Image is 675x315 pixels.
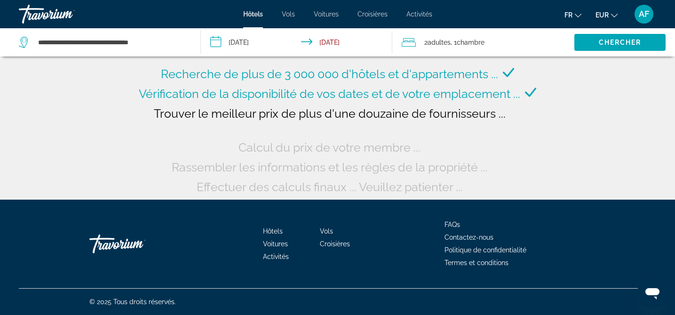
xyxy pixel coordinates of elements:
span: fr [564,11,572,19]
button: User Menu [632,4,656,24]
span: Chercher [599,39,642,46]
span: Effectuer des calculs finaux ... Veuillez patienter ... [197,180,463,194]
a: Politique de confidentialité [445,246,526,254]
span: Trouver le meilleur prix de plus d'une douzaine de fournisseurs ... [154,106,506,121]
span: AF [639,9,649,19]
a: FAQs [445,221,460,228]
a: Hôtels [243,10,263,18]
a: Contactez-nous [445,234,493,241]
a: Voitures [263,240,288,248]
button: Change currency [596,8,618,22]
span: 2 [424,36,451,49]
span: Calcul du prix de votre membre ... [238,140,421,154]
button: Chercher [574,34,666,51]
a: Vols [320,227,333,235]
iframe: Bouton de lancement de la fenêtre de messagerie [637,277,667,307]
a: Croisières [357,10,388,18]
a: Voitures [314,10,339,18]
a: Vols [282,10,295,18]
span: © 2025 Tous droits réservés. [89,298,176,306]
a: Hôtels [263,227,283,235]
span: EUR [596,11,609,19]
button: Travelers: 2 adults, 0 children [392,28,574,57]
span: Rassembler les informations et les règles de la propriété ... [172,160,488,174]
a: Travorium [19,2,113,26]
span: , 1 [451,36,484,49]
span: Chambre [457,39,484,46]
button: Change language [564,8,581,22]
span: Vérification de la disponibilité de vos dates et de votre emplacement ... [139,87,520,101]
a: Croisières [320,240,350,248]
button: Check-in date: Nov 7, 2025 Check-out date: Nov 17, 2025 [201,28,392,57]
a: Activités [406,10,432,18]
span: Recherche de plus de 3 000 000 d'hôtels et d'appartements ... [161,67,498,81]
a: Travorium [89,230,183,258]
a: Activités [263,253,289,260]
a: Termes et conditions [445,259,508,267]
span: Adultes [428,39,451,46]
